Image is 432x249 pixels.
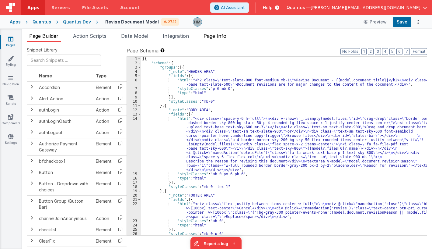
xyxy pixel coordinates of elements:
[127,91,141,95] div: 8
[163,33,189,39] span: Integration
[37,138,93,155] td: Authorize Payment Gateway
[368,48,374,55] button: 2
[127,95,141,99] div: 9
[210,2,249,13] button: AI Assistant
[414,18,422,26] button: Options
[287,5,311,11] span: Quantus —
[37,116,93,127] td: authLoginOauth
[93,116,114,127] td: Action
[37,224,93,235] td: checklist
[27,47,57,53] span: Snippet Library
[127,47,159,54] span: Page Schema
[127,69,141,74] div: 4
[37,178,93,195] td: Button - Dropdown with choices
[93,138,114,155] td: Element
[93,195,114,213] td: Element
[93,104,114,116] td: Action
[37,104,93,116] td: authLogin
[127,74,141,78] div: 5
[127,176,141,180] div: 16
[389,48,395,55] button: 5
[127,219,141,223] div: 23
[221,5,245,11] span: AI Assistant
[96,73,106,78] span: Type
[37,195,93,213] td: Button Group (Button Bar)
[37,82,93,93] td: Accordion
[127,180,141,185] div: 17
[37,93,93,104] td: Alert Action
[263,5,273,11] span: Help
[37,213,93,224] td: channelJoinAnonymous
[93,213,114,224] td: Action
[105,20,159,24] h4: Revise Document Modal
[127,189,141,193] div: 19
[37,155,93,167] td: bfcheckbox1
[51,5,70,11] span: Servers
[127,104,141,108] div: 11
[73,33,106,39] span: Action Scripts
[411,48,427,55] button: Format
[393,17,411,27] button: Save
[37,167,93,178] td: Button
[93,93,114,104] td: Action
[127,112,141,116] div: 13
[127,61,141,65] div: 2
[27,5,39,11] span: Apps
[27,55,101,66] input: Search Snippets ...
[121,33,148,39] span: Data Model
[127,65,141,69] div: 3
[127,197,141,202] div: 21
[37,235,93,247] td: ClearFix
[127,57,141,61] div: 1
[396,48,402,55] button: 6
[29,33,58,39] span: Page Builder
[361,48,367,55] button: 1
[127,87,141,91] div: 7
[127,193,141,197] div: 20
[63,19,91,25] div: Quantus Dev
[127,185,141,189] div: 18
[127,223,141,227] div: 24
[287,5,427,11] button: Quantus — [PERSON_NAME][EMAIL_ADDRESS][DOMAIN_NAME]
[37,127,93,138] td: authLogout
[39,73,52,78] span: Name
[193,18,202,26] img: 1b65a3e5e498230d1b9478315fee565b
[127,172,141,176] div: 15
[311,5,420,11] span: [PERSON_NAME][EMAIL_ADDRESS][DOMAIN_NAME]
[127,232,141,236] div: 26
[127,78,141,87] div: 6
[82,5,108,11] span: File Assets
[375,48,381,55] button: 3
[93,127,114,138] td: Action
[340,48,360,55] button: No Folds
[127,202,141,219] div: 22
[127,227,141,232] div: 25
[204,33,226,39] span: Page Info
[404,48,410,55] button: 7
[33,19,51,25] div: Quantus
[360,17,390,27] button: Preview
[93,235,114,247] td: Element
[10,19,21,25] div: Apps
[93,167,114,178] td: Element
[93,224,114,235] td: Element
[127,116,141,172] div: 14
[382,48,388,55] button: 4
[93,178,114,195] td: Element
[93,82,114,93] td: Element
[127,108,141,112] div: 12
[127,99,141,104] div: 10
[161,18,179,26] div: V: 27.12
[93,155,114,167] td: Element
